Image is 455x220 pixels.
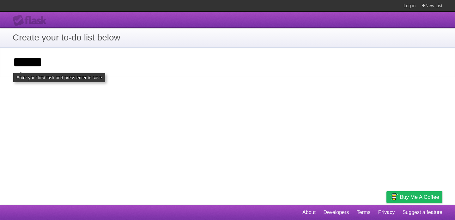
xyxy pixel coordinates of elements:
[13,31,442,44] h1: Create your to-do list below
[357,206,371,218] a: Terms
[390,192,398,202] img: Buy me a coffee
[400,192,439,203] span: Buy me a coffee
[323,206,349,218] a: Developers
[386,191,442,203] a: Buy me a coffee
[378,206,395,218] a: Privacy
[403,206,442,218] a: Suggest a feature
[302,206,316,218] a: About
[13,15,51,26] div: Flask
